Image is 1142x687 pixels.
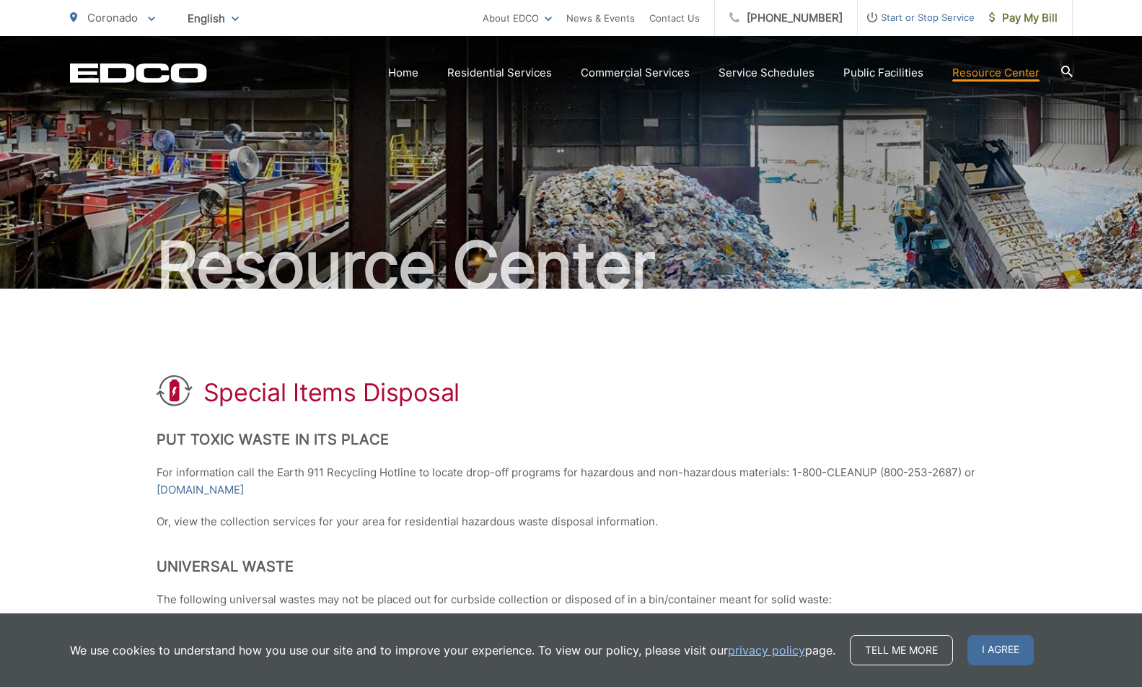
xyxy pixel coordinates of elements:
[728,642,805,659] a: privacy policy
[157,431,986,448] h2: Put Toxic Waste In Its Place
[157,591,986,608] p: The following universal wastes may not be placed out for curbside collection or disposed of in a ...
[850,635,953,665] a: Tell me more
[952,64,1040,82] a: Resource Center
[649,9,700,27] a: Contact Us
[157,558,986,575] h2: Universal Waste
[157,464,986,499] p: For information call the Earth 911 Recycling Hotline to locate drop-off programs for hazardous an...
[483,9,552,27] a: About EDCO
[70,642,835,659] p: We use cookies to understand how you use our site and to improve your experience. To view our pol...
[447,64,552,82] a: Residential Services
[203,378,460,407] h1: Special Items Disposal
[177,6,250,31] span: English
[70,229,1073,302] h2: Resource Center
[157,513,986,530] p: Or, view the collection services for your area for residential hazardous waste disposal information.
[967,635,1034,665] span: I agree
[87,11,138,25] span: Coronado
[581,64,690,82] a: Commercial Services
[70,63,207,83] a: EDCD logo. Return to the homepage.
[719,64,814,82] a: Service Schedules
[989,9,1058,27] span: Pay My Bill
[388,64,418,82] a: Home
[157,481,244,499] a: [DOMAIN_NAME]
[566,9,635,27] a: News & Events
[843,64,923,82] a: Public Facilities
